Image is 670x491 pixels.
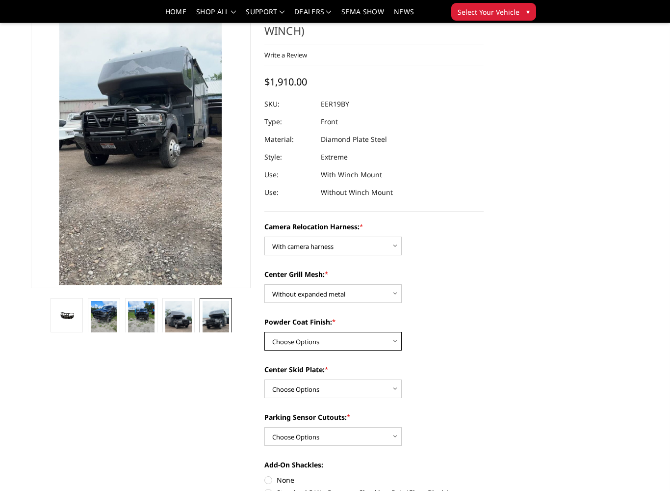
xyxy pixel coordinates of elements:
span: Select Your Vehicle [458,7,519,17]
label: Center Skid Plate: [264,364,484,375]
label: Add-On Shackles: [264,460,484,470]
a: Dealers [294,8,332,23]
img: 2019-2025 Ram 2500-3500 - T2 Series - Extreme Front Bumper (receiver or winch) [165,301,192,348]
dt: Style: [264,148,313,166]
dt: Type: [264,113,313,131]
label: None [264,475,484,485]
span: $1,910.00 [264,75,307,88]
span: ▾ [526,6,530,17]
dt: SKU: [264,95,313,113]
dd: Diamond Plate Steel [321,131,387,148]
img: 2019-2025 Ram 2500-3500 - T2 Series - Extreme Front Bumper (receiver or winch) [203,301,229,348]
dd: With Winch Mount [321,166,382,184]
a: News [394,8,414,23]
img: 2019-2025 Ram 2500-3500 - T2 Series - Extreme Front Bumper (receiver or winch) [53,309,80,321]
dd: Without Winch Mount [321,184,393,201]
dt: Use: [264,166,313,184]
a: SEMA Show [341,8,384,23]
a: Home [165,8,186,23]
img: 2019-2025 Ram 2500-3500 - T2 Series - Extreme Front Bumper (receiver or winch) [128,301,155,336]
label: Camera Relocation Harness: [264,221,484,232]
label: Parking Sensor Cutouts: [264,412,484,422]
button: Select Your Vehicle [451,3,536,21]
dd: Front [321,113,338,131]
a: Support [246,8,284,23]
label: Center Grill Mesh: [264,269,484,279]
dd: EER19BY [321,95,349,113]
label: Powder Coat Finish: [264,317,484,327]
img: 2019-2025 Ram 2500-3500 - T2 Series - Extreme Front Bumper (receiver or winch) [91,301,117,336]
a: Write a Review [264,51,307,59]
dd: Extreme [321,148,348,166]
a: shop all [196,8,236,23]
dt: Use: [264,184,313,201]
dt: Material: [264,131,313,148]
